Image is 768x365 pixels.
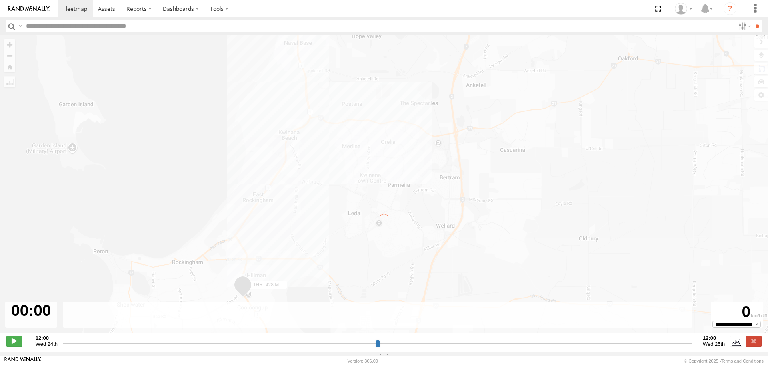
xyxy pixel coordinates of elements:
[36,335,58,341] strong: 12:00
[724,2,736,15] i: ?
[6,336,22,346] label: Play/Stop
[703,341,725,347] span: Wed 25th
[348,359,378,363] div: Version: 306.00
[8,6,50,12] img: rand-logo.svg
[684,359,764,363] div: © Copyright 2025 -
[36,341,58,347] span: Wed 24th
[721,359,764,363] a: Terms and Conditions
[4,357,41,365] a: Visit our Website
[17,20,23,32] label: Search Query
[712,303,762,321] div: 0
[672,3,695,15] div: Andrew Fisher
[735,20,752,32] label: Search Filter Options
[703,335,725,341] strong: 12:00
[746,336,762,346] label: Close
